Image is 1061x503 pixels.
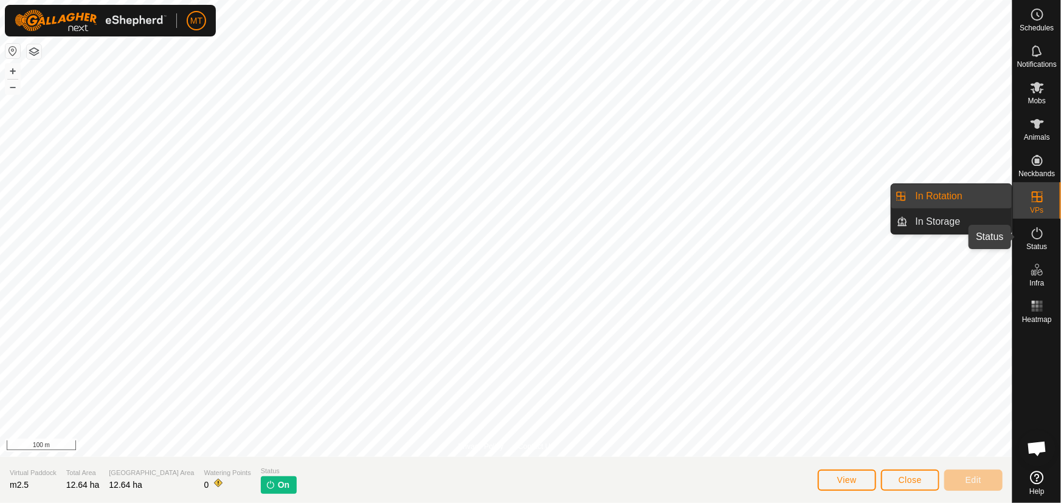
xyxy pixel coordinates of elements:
button: Edit [944,470,1003,491]
button: Map Layers [27,44,41,59]
span: Status [1026,243,1047,250]
span: 12.64 ha [66,480,100,490]
button: View [818,470,876,491]
a: Help [1013,466,1061,500]
span: Animals [1024,134,1050,141]
button: – [5,80,20,94]
span: Watering Points [204,468,251,478]
span: Notifications [1017,61,1057,68]
button: Reset Map [5,44,20,58]
a: Privacy Policy [458,441,503,452]
img: Gallagher Logo [15,10,167,32]
button: + [5,64,20,78]
span: Mobs [1028,97,1046,104]
span: m2.5 [10,480,29,490]
span: Status [261,466,297,476]
img: turn-on [266,480,275,490]
a: Open chat [1019,430,1056,467]
span: In Rotation [916,189,963,204]
span: Schedules [1020,24,1054,32]
li: In Rotation [891,184,1012,208]
a: In Storage [908,210,1012,234]
span: [GEOGRAPHIC_DATA] Area [109,468,194,478]
span: 0 [204,480,209,490]
span: VPs [1030,207,1043,214]
span: In Storage [916,214,961,229]
span: Help [1029,488,1045,495]
span: 12.64 ha [109,480,142,490]
a: In Rotation [908,184,1012,208]
span: Neckbands [1018,170,1055,177]
button: Close [881,470,939,491]
li: In Storage [891,210,1012,234]
span: Virtual Paddock [10,468,57,478]
span: Infra [1029,279,1044,287]
span: Edit [966,475,981,485]
span: MT [190,15,202,27]
span: On [278,479,289,491]
span: View [837,475,857,485]
span: Total Area [66,468,100,478]
span: Close [899,475,922,485]
span: Heatmap [1022,316,1052,323]
a: Contact Us [518,441,554,452]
